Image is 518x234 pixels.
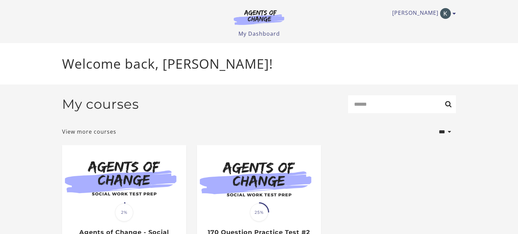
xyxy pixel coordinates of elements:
span: 25% [250,203,268,222]
a: Toggle menu [392,8,453,19]
img: Agents of Change Logo [227,9,291,25]
h2: My courses [62,96,139,112]
a: My Dashboard [238,30,280,37]
p: Welcome back, [PERSON_NAME]! [62,54,456,74]
a: View more courses [62,128,116,136]
span: 2% [115,203,133,222]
